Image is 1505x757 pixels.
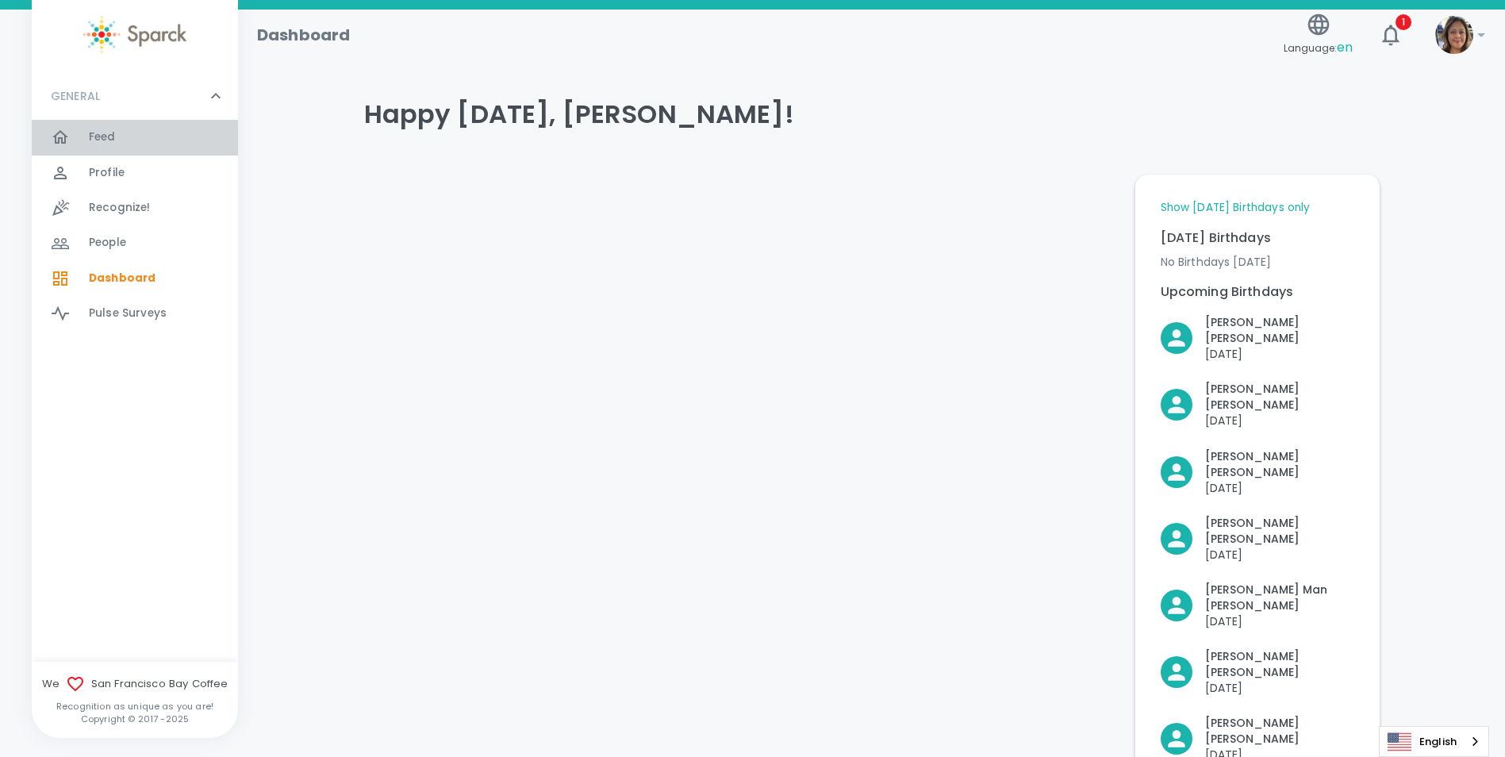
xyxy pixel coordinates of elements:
p: [DATE] [1205,413,1354,428]
span: Recognize! [89,200,151,216]
button: Click to Recognize! [1161,381,1354,428]
div: GENERAL [32,72,238,120]
div: Click to Recognize! [1148,368,1354,428]
span: Feed [89,129,116,145]
a: English [1380,727,1488,756]
p: Recognition as unique as you are! [32,700,238,713]
a: People [32,225,238,260]
aside: Language selected: English [1379,726,1489,757]
p: [DATE] [1205,346,1354,362]
p: No Birthdays [DATE] [1161,254,1354,270]
span: Dashboard [89,271,155,286]
h4: Happy [DATE], [PERSON_NAME]! [364,98,1380,130]
p: GENERAL [51,88,100,104]
a: Profile [32,156,238,190]
div: Click to Recognize! [1148,302,1354,362]
a: Sparck logo [32,16,238,53]
p: [PERSON_NAME] [PERSON_NAME] [1205,381,1354,413]
p: [DATE] [1205,613,1354,629]
button: Language:en [1277,7,1359,63]
span: en [1337,38,1353,56]
p: [PERSON_NAME] [PERSON_NAME] [1205,448,1354,480]
p: [DATE] [1205,547,1354,563]
p: [DATE] Birthdays [1161,229,1354,248]
div: GENERAL [32,120,238,337]
div: Click to Recognize! [1148,636,1354,696]
p: [PERSON_NAME] [PERSON_NAME] [1205,314,1354,346]
div: Language [1379,726,1489,757]
div: Click to Recognize! [1148,569,1354,629]
a: Feed [32,120,238,155]
button: Click to Recognize! [1161,515,1354,563]
span: Language: [1284,37,1353,59]
button: 1 [1372,16,1410,54]
div: Click to Recognize! [1148,502,1354,563]
button: Click to Recognize! [1161,448,1354,496]
a: Recognize! [32,190,238,225]
p: [PERSON_NAME] [PERSON_NAME] [1205,715,1354,747]
a: Pulse Surveys [32,296,238,331]
span: 1 [1396,14,1411,30]
button: Click to Recognize! [1161,582,1354,629]
img: Picture of Brenda [1435,16,1473,54]
div: Click to Recognize! [1148,436,1354,496]
span: People [89,235,126,251]
p: [DATE] [1205,480,1354,496]
span: We San Francisco Bay Coffee [32,674,238,694]
p: [PERSON_NAME] [PERSON_NAME] [1205,515,1354,547]
button: Click to Recognize! [1161,648,1354,696]
h1: Dashboard [257,22,350,48]
span: Pulse Surveys [89,305,167,321]
button: Click to Recognize! [1161,314,1354,362]
p: Upcoming Birthdays [1161,282,1354,302]
p: [PERSON_NAME] [PERSON_NAME] [1205,648,1354,680]
span: Profile [89,165,125,181]
p: [PERSON_NAME] Man [PERSON_NAME] [1205,582,1354,613]
a: Show [DATE] Birthdays only [1161,200,1311,216]
img: Sparck logo [83,16,186,53]
a: Dashboard [32,261,238,296]
p: [DATE] [1205,680,1354,696]
p: Copyright © 2017 - 2025 [32,713,238,725]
